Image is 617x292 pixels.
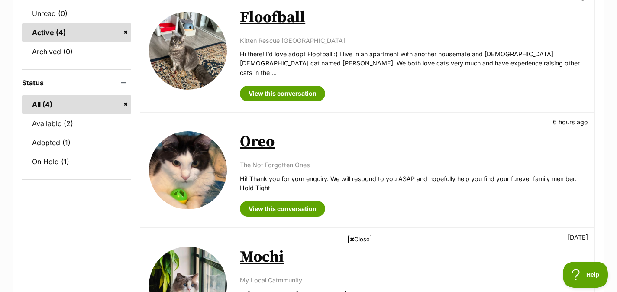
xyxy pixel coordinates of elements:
[240,86,325,101] a: View this conversation
[22,133,131,152] a: Adopted (1)
[22,4,131,23] a: Unread (0)
[240,160,586,169] p: The Not Forgotten Ones
[240,49,586,77] p: Hi there! I’d love adopt Floofball :) I live in an apartment with another housemate and [DEMOGRAP...
[22,42,131,61] a: Archived (0)
[240,36,586,45] p: Kitten Rescue [GEOGRAPHIC_DATA]
[22,114,131,133] a: Available (2)
[240,201,325,217] a: View this conversation
[308,287,309,288] iframe: Advertisement
[240,132,275,152] a: Oreo
[22,23,131,42] a: Active (4)
[22,79,131,87] header: Status
[563,262,608,288] iframe: Help Scout Beacon - Open
[149,131,227,209] img: Oreo
[22,152,131,171] a: On Hold (1)
[240,174,586,193] p: Hi! Thank you for your enquiry. We will respond to you ASAP and hopefully help you find your fure...
[553,117,588,127] p: 6 hours ago
[348,235,371,243] span: Close
[568,233,588,242] p: [DATE]
[22,95,131,114] a: All (4)
[149,12,227,90] img: Floofball
[240,8,305,27] a: Floofball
